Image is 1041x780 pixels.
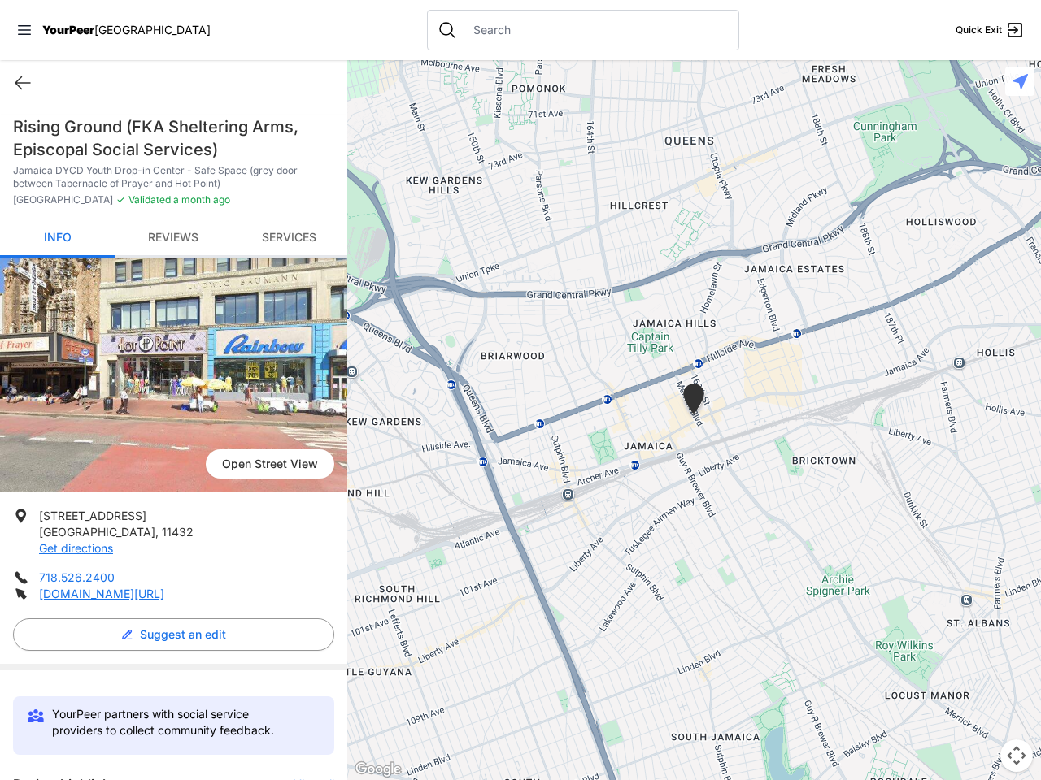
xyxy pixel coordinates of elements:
[42,23,94,37] span: YourPeer
[140,626,226,643] span: Suggest an edit
[39,525,155,539] span: [GEOGRAPHIC_DATA]
[52,706,302,739] p: YourPeer partners with social service providers to collect community feedback.
[1000,739,1033,772] button: Map camera controls
[39,509,146,522] span: [STREET_ADDRESS]
[115,219,231,258] a: Reviews
[13,164,334,190] p: Jamaica DYCD Youth Drop-in Center - Safe Space (grey door between Tabernacle of Prayer and Hot Po...
[351,759,405,780] a: Open this area in Google Maps (opens a new window)
[155,525,159,539] span: ,
[206,449,334,479] span: Open Street View
[13,193,113,206] span: [GEOGRAPHIC_DATA]
[162,525,194,539] span: 11432
[39,541,113,555] a: Get directions
[39,587,164,600] a: [DOMAIN_NAME][URL]
[231,219,346,258] a: Services
[956,20,1025,40] a: Quick Exit
[94,23,211,37] span: [GEOGRAPHIC_DATA]
[351,759,405,780] img: Google
[128,193,171,206] span: Validated
[464,22,729,38] input: Search
[13,115,334,161] h1: Rising Ground (FKA Sheltering Arms, Episcopal Social Services)
[39,570,115,584] a: 718.526.2400
[13,618,334,651] button: Suggest an edit
[116,193,125,206] span: ✓
[956,24,1002,37] span: Quick Exit
[42,25,211,35] a: YourPeer[GEOGRAPHIC_DATA]
[171,193,230,206] span: a month ago
[680,383,708,420] div: Jamaica DYCD Youth Drop-in Center - Safe Space (grey door between Tabernacle of Prayer and Hot Po...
